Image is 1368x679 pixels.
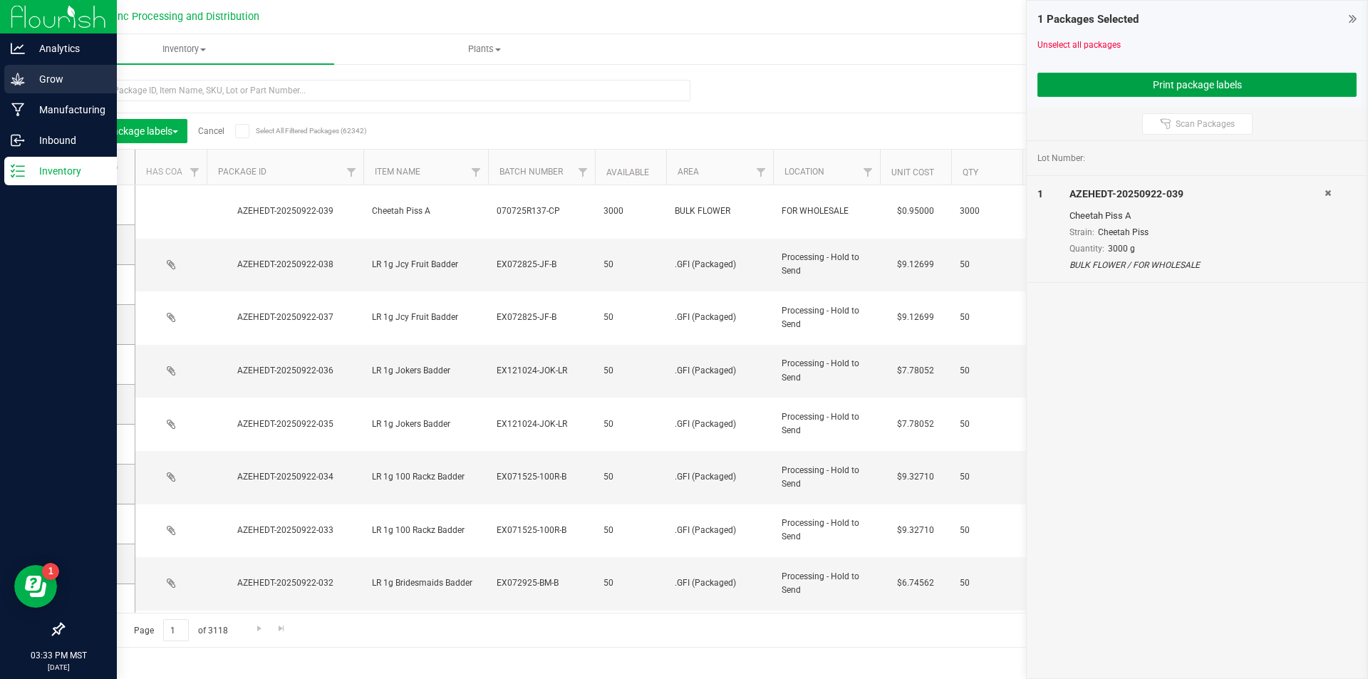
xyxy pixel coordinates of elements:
[606,167,649,177] a: Available
[880,398,951,451] td: $7.78052
[34,43,334,56] span: Inventory
[880,611,951,664] td: $6.74562
[204,418,366,431] div: AZEHEDT-20250922-035
[465,160,488,185] a: Filter
[1176,118,1235,130] span: Scan Packages
[750,160,773,185] a: Filter
[11,133,25,147] inline-svg: Inbound
[41,11,259,23] span: Globe Farmacy Inc Processing and Distribution
[204,470,366,484] div: AZEHEDT-20250922-034
[372,204,480,218] span: Cheetah Piss A
[1069,209,1325,223] div: Cheetah Piss A
[497,364,586,378] span: EX121024-JOK-LR
[675,258,765,271] span: .GFI (Packaged)
[11,164,25,178] inline-svg: Inventory
[204,364,366,378] div: AZEHEDT-20250922-036
[675,576,765,590] span: .GFI (Packaged)
[960,524,1014,537] span: 50
[372,524,480,537] span: LR 1g 100 Rackz Badder
[1037,188,1043,199] span: 1
[675,524,765,537] span: .GFI (Packaged)
[497,204,586,218] span: 070725R137-CP
[678,167,699,177] a: Area
[960,418,1014,431] span: 50
[375,167,420,177] a: Item Name
[83,125,178,137] span: Print package labels
[1069,244,1104,254] span: Quantity:
[63,80,690,101] input: Search Package ID, Item Name, SKU, Lot or Part Number...
[25,162,110,180] p: Inventory
[372,470,480,484] span: LR 1g 100 Rackz Badder
[1037,40,1121,50] a: Unselect all packages
[784,167,824,177] a: Location
[372,418,480,431] span: LR 1g Jokers Badder
[880,239,951,292] td: $9.12699
[603,576,658,590] span: 50
[960,364,1014,378] span: 50
[25,71,110,88] p: Grow
[603,204,658,218] span: 3000
[1098,227,1149,237] span: Cheetah Piss
[1037,73,1357,97] button: Print package labels
[204,311,366,324] div: AZEHEDT-20250922-037
[1069,259,1325,271] div: BULK FLOWER / FOR WHOLESALE
[675,470,765,484] span: .GFI (Packaged)
[6,662,110,673] p: [DATE]
[497,258,586,271] span: EX072825-JF-B
[603,258,658,271] span: 50
[675,364,765,378] span: .GFI (Packaged)
[25,101,110,118] p: Manufacturing
[782,204,871,218] span: FOR WHOLESALE
[880,504,951,558] td: $9.32710
[249,619,269,638] a: Go to the next page
[782,304,871,331] span: Processing - Hold to Send
[856,160,880,185] a: Filter
[960,258,1014,271] span: 50
[675,418,765,431] span: .GFI (Packaged)
[963,167,978,177] a: Qty
[204,258,366,271] div: AZEHEDT-20250922-038
[497,418,586,431] span: EX121024-JOK-LR
[334,34,634,64] a: Plants
[782,517,871,544] span: Processing - Hold to Send
[6,649,110,662] p: 03:33 PM MST
[880,557,951,611] td: $6.74562
[960,311,1014,324] span: 50
[603,311,658,324] span: 50
[1069,187,1325,202] div: AZEHEDT-20250922-039
[198,126,224,136] a: Cancel
[603,418,658,431] span: 50
[204,576,366,590] div: AZEHEDT-20250922-032
[135,150,207,185] th: Has COA
[256,127,327,135] span: Select All Filtered Packages (62342)
[675,311,765,324] span: .GFI (Packaged)
[880,451,951,504] td: $9.32710
[11,103,25,117] inline-svg: Manufacturing
[1142,113,1253,135] button: Scan Packages
[1037,152,1085,165] span: Lot Number:
[163,619,189,641] input: 1
[25,40,110,57] p: Analytics
[497,524,586,537] span: EX071525-100R-B
[14,565,57,608] iframe: Resource center
[1108,244,1135,254] span: 3000 g
[25,132,110,149] p: Inbound
[11,41,25,56] inline-svg: Analytics
[204,524,366,537] div: AZEHEDT-20250922-033
[880,345,951,398] td: $7.78052
[497,470,586,484] span: EX071525-100R-B
[782,251,871,278] span: Processing - Hold to Send
[603,364,658,378] span: 50
[335,43,633,56] span: Plants
[204,204,366,218] div: AZEHEDT-20250922-039
[603,470,658,484] span: 50
[372,311,480,324] span: LR 1g Jcy Fruit Badder
[782,570,871,597] span: Processing - Hold to Send
[960,576,1014,590] span: 50
[34,34,334,64] a: Inventory
[497,576,586,590] span: EX072925-BM-B
[880,291,951,345] td: $9.12699
[122,619,239,641] span: Page of 3118
[372,364,480,378] span: LR 1g Jokers Badder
